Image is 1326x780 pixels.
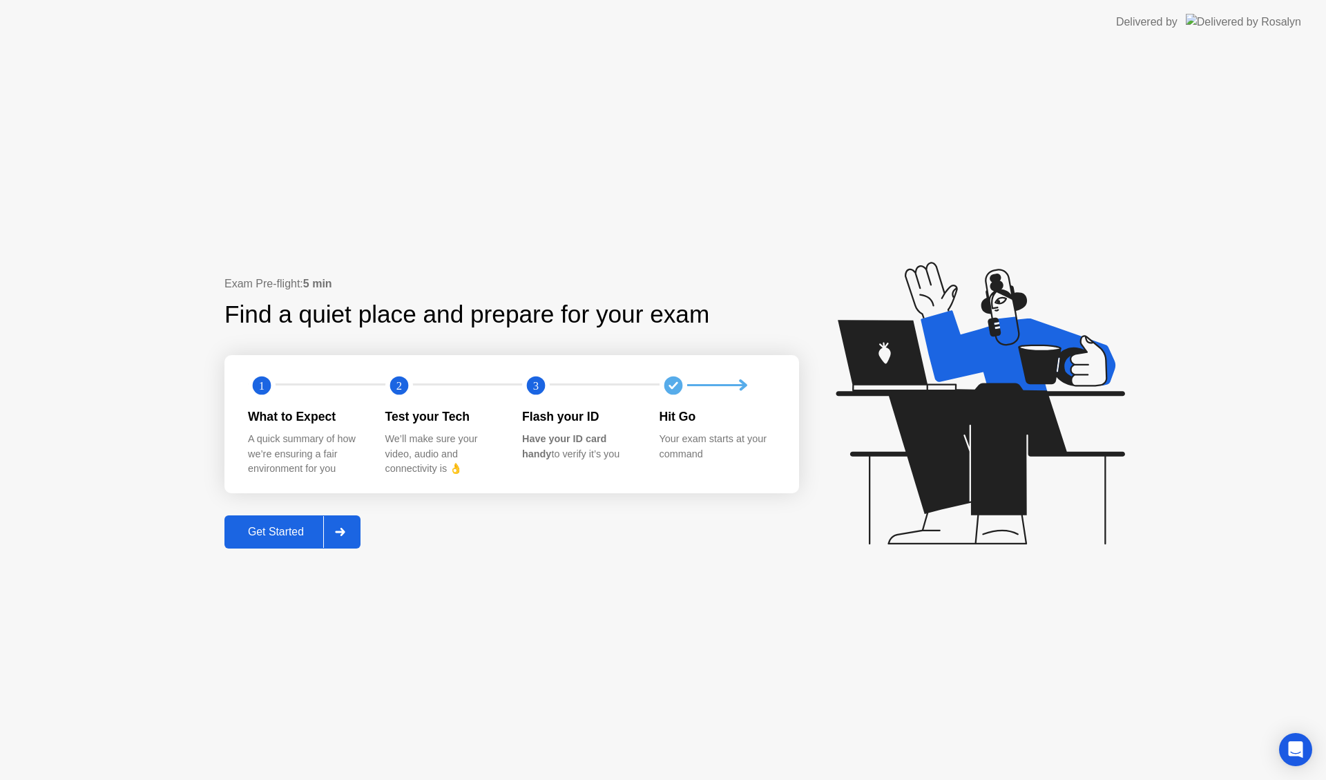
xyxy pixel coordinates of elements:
b: 5 min [303,278,332,289]
div: Open Intercom Messenger [1279,733,1312,766]
text: 3 [533,379,539,392]
div: Hit Go [660,408,775,426]
div: Find a quiet place and prepare for your exam [224,296,711,333]
div: to verify it’s you [522,432,637,462]
div: Your exam starts at your command [660,432,775,462]
b: Have your ID card handy [522,433,606,459]
div: What to Expect [248,408,363,426]
div: Delivered by [1116,14,1178,30]
div: Get Started [229,526,323,538]
div: A quick summary of how we’re ensuring a fair environment for you [248,432,363,477]
div: Flash your ID [522,408,637,426]
div: We’ll make sure your video, audio and connectivity is 👌 [385,432,501,477]
text: 1 [259,379,265,392]
div: Exam Pre-flight: [224,276,799,292]
button: Get Started [224,515,361,549]
text: 2 [396,379,401,392]
img: Delivered by Rosalyn [1186,14,1301,30]
div: Test your Tech [385,408,501,426]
